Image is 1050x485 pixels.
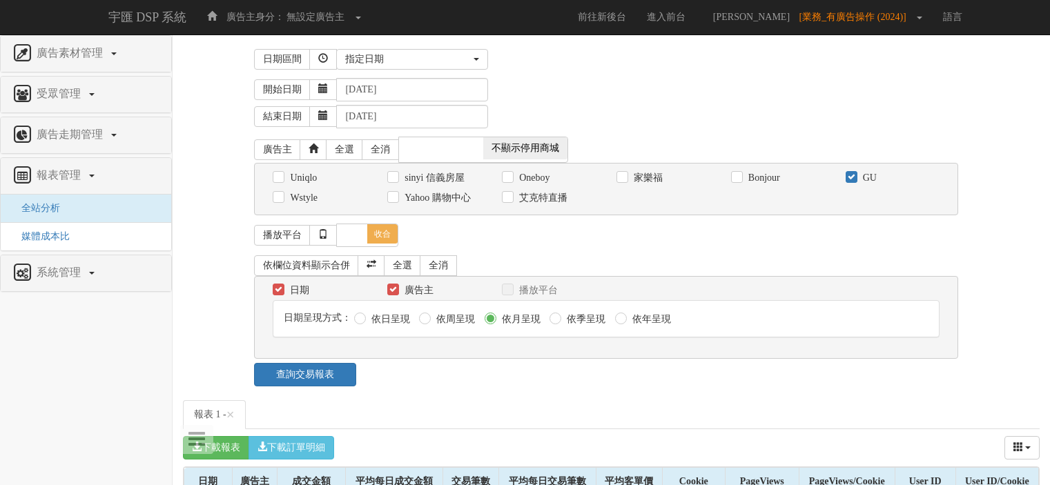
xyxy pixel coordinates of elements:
[433,313,475,326] label: 依周呈現
[183,400,246,429] a: 報表 1 -
[33,266,88,278] span: 系統管理
[286,284,309,297] label: 日期
[11,124,161,146] a: 廣告走期管理
[516,171,550,185] label: Oneboy
[498,313,541,326] label: 依月呈現
[11,262,161,284] a: 系統管理
[368,313,410,326] label: 依日呈現
[249,436,334,459] button: 下載訂單明細
[33,47,110,59] span: 廣告素材管理
[11,203,60,213] a: 全站分析
[630,171,663,185] label: 家樂福
[11,231,70,241] a: 媒體成本比
[183,436,249,459] button: 下載報表
[362,139,399,160] a: 全消
[384,255,421,276] a: 全選
[286,12,344,22] span: 無設定廣告主
[629,313,671,326] label: 依年呈現
[563,313,605,326] label: 依季呈現
[286,171,317,185] label: Uniqlo
[1004,436,1040,459] button: columns
[11,43,161,65] a: 廣告素材管理
[420,255,457,276] a: 全消
[401,171,465,185] label: sinyi 信義房屋
[367,224,398,244] span: 收合
[226,406,235,423] span: ×
[706,12,797,22] span: [PERSON_NAME]
[401,284,434,297] label: 廣告主
[11,165,161,187] a: 報表管理
[336,49,488,70] button: 指定日期
[286,191,318,205] label: Wstyle
[33,169,88,181] span: 報表管理
[326,139,363,160] a: 全選
[33,88,88,99] span: 受眾管理
[226,12,284,22] span: 廣告主身分：
[11,83,161,106] a: 受眾管理
[745,171,780,185] label: Bonjour
[516,284,558,297] label: 播放平台
[254,363,356,386] a: 查詢交易報表
[483,137,567,159] span: 不顯示停用商城
[799,12,913,22] span: [業務_有廣告操作 (2024)]
[284,313,351,323] span: 日期呈現方式：
[33,128,110,140] span: 廣告走期管理
[345,52,471,66] div: 指定日期
[859,171,877,185] label: GU
[516,191,567,205] label: 艾克特直播
[1004,436,1040,459] div: Columns
[401,191,470,205] label: Yahoo 購物中心
[226,408,235,422] button: Close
